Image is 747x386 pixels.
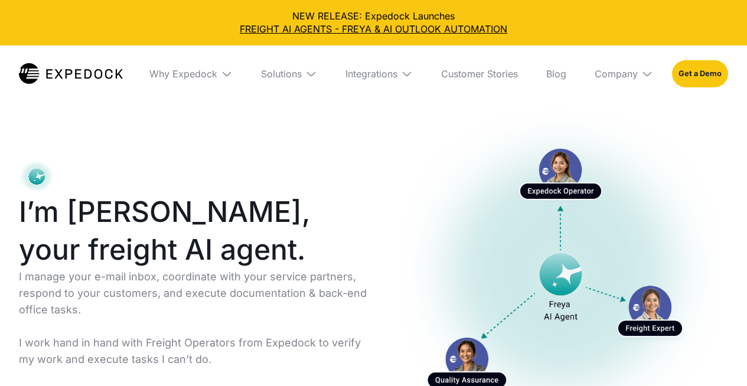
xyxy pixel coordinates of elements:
div: Solutions [252,45,327,102]
h1: I’m [PERSON_NAME], your freight AI agent. [19,193,374,269]
div: Integrations [345,68,397,80]
div: Why Expedock [149,68,217,80]
iframe: Chat Widget [688,329,747,386]
a: Get a Demo [672,60,728,87]
div: Solutions [261,68,302,80]
a: FREIGHT AI AGENTS - FREYA & AI OUTLOOK AUTOMATION [9,22,738,35]
p: I manage your e-mail inbox, coordinate with your service partners, respond to your customers, and... [19,269,374,368]
a: Customer Stories [432,45,527,102]
a: Blog [537,45,576,102]
div: Company [585,45,663,102]
div: Why Expedock [140,45,242,102]
div: Integrations [336,45,422,102]
div: NEW RELEASE: Expedock Launches [9,9,738,36]
div: Company [595,68,638,80]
